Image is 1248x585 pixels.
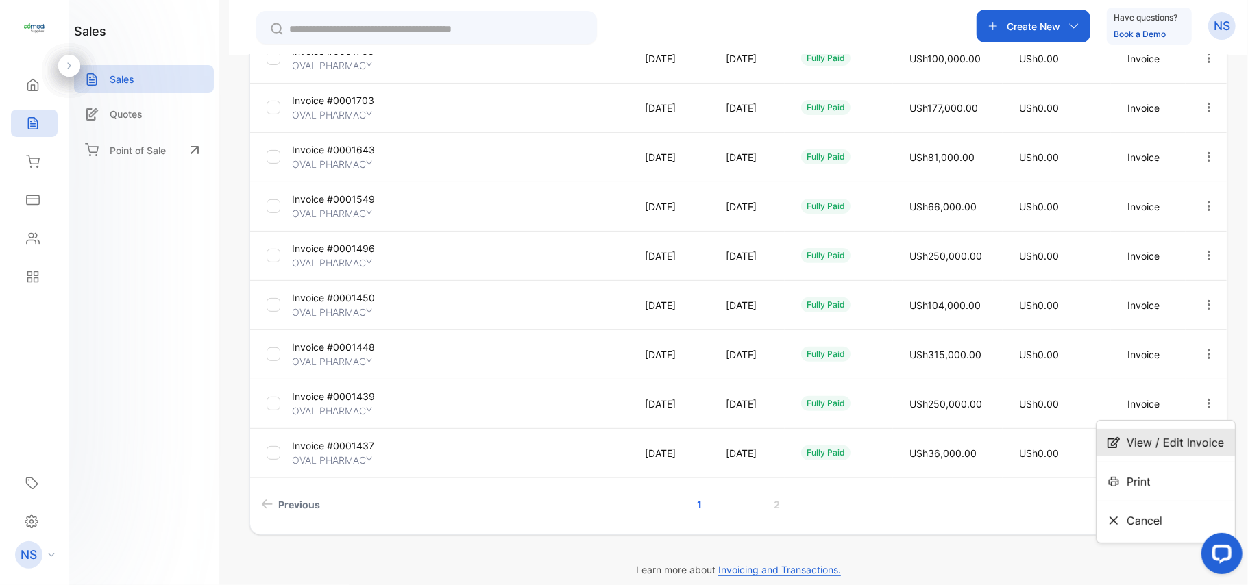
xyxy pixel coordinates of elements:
[1127,298,1174,312] p: Invoice
[726,397,773,411] p: [DATE]
[292,157,404,171] p: OVAL PHARMACY
[801,51,851,66] div: fully paid
[801,149,851,164] div: fully paid
[292,340,404,354] p: Invoice #0001448
[1019,398,1059,410] span: USh0.00
[1114,29,1166,39] a: Book a Demo
[645,298,698,312] p: [DATE]
[292,256,404,270] p: OVAL PHARMACY
[726,199,773,214] p: [DATE]
[74,22,106,40] h1: sales
[757,492,796,517] a: Page 2
[726,150,773,164] p: [DATE]
[1019,53,1059,64] span: USh0.00
[726,101,773,115] p: [DATE]
[645,347,698,362] p: [DATE]
[1208,10,1236,42] button: NS
[110,143,166,158] p: Point of Sale
[292,241,404,256] p: Invoice #0001496
[726,446,773,460] p: [DATE]
[909,151,975,163] span: USh81,000.00
[21,546,37,564] p: NS
[110,107,143,121] p: Quotes
[292,403,404,418] p: OVAL PHARMACY
[292,438,404,453] p: Invoice #0001437
[1127,473,1151,490] span: Print
[909,447,977,459] span: USh36,000.00
[1019,447,1059,459] span: USh0.00
[909,398,982,410] span: USh250,000.00
[292,108,404,122] p: OVAL PHARMACY
[645,150,698,164] p: [DATE]
[292,290,404,305] p: Invoice #0001450
[1127,51,1174,66] p: Invoice
[1127,150,1174,164] p: Invoice
[1019,349,1059,360] span: USh0.00
[645,397,698,411] p: [DATE]
[801,248,851,263] div: fully paid
[645,446,698,460] p: [DATE]
[292,305,404,319] p: OVAL PHARMACY
[249,562,1227,577] p: Learn more about
[977,10,1090,42] button: Create New
[1114,11,1177,25] p: Have questions?
[24,18,45,38] img: logo
[74,135,214,165] a: Point of Sale
[1007,19,1060,34] p: Create New
[1019,201,1059,212] span: USh0.00
[909,349,981,360] span: USh315,000.00
[909,201,977,212] span: USh66,000.00
[74,100,214,128] a: Quotes
[110,72,134,86] p: Sales
[292,354,404,369] p: OVAL PHARMACY
[1127,199,1174,214] p: Invoice
[292,93,404,108] p: Invoice #0001703
[292,58,404,73] p: OVAL PHARMACY
[681,492,718,517] a: Page 1 is your current page
[726,249,773,263] p: [DATE]
[801,199,851,214] div: fully paid
[1019,151,1059,163] span: USh0.00
[1127,397,1174,411] p: Invoice
[801,445,851,460] div: fully paid
[250,492,1227,517] ul: Pagination
[1190,527,1248,585] iframe: LiveChat chat widget
[801,100,851,115] div: fully paid
[726,298,773,312] p: [DATE]
[909,102,978,114] span: USh177,000.00
[801,297,851,312] div: fully paid
[1127,347,1174,362] p: Invoice
[292,389,404,403] p: Invoice #0001439
[1019,102,1059,114] span: USh0.00
[909,299,981,311] span: USh104,000.00
[1127,249,1174,263] p: Invoice
[292,192,404,206] p: Invoice #0001549
[645,51,698,66] p: [DATE]
[718,564,841,576] span: Invoicing and Transactions.
[1019,250,1059,262] span: USh0.00
[645,199,698,214] p: [DATE]
[1019,299,1059,311] span: USh0.00
[256,492,326,517] a: Previous page
[292,142,404,157] p: Invoice #0001643
[278,497,320,512] span: Previous
[1214,17,1230,35] p: NS
[909,250,982,262] span: USh250,000.00
[292,206,404,221] p: OVAL PHARMACY
[1127,434,1224,451] span: View / Edit Invoice
[292,453,404,467] p: OVAL PHARMACY
[645,101,698,115] p: [DATE]
[726,347,773,362] p: [DATE]
[726,51,773,66] p: [DATE]
[801,396,851,411] div: fully paid
[909,53,981,64] span: USh100,000.00
[1127,512,1162,529] span: Cancel
[1127,101,1174,115] p: Invoice
[74,65,214,93] a: Sales
[645,249,698,263] p: [DATE]
[801,347,851,362] div: fully paid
